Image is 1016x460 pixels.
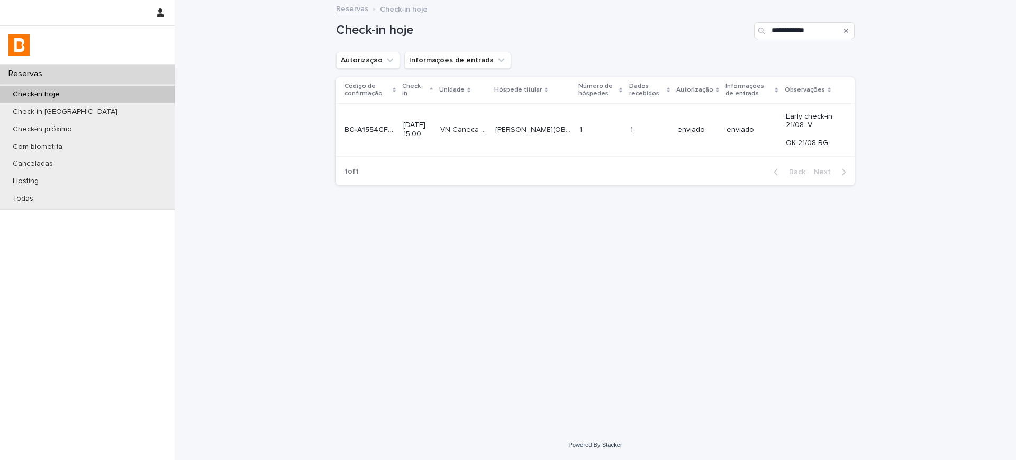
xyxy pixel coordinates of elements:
[630,123,635,134] p: 1
[4,107,126,116] p: Check-in [GEOGRAPHIC_DATA]
[4,142,71,151] p: Com biometria
[4,90,68,99] p: Check-in hoje
[336,159,367,185] p: 1 of 1
[336,2,368,14] a: Reservas
[440,123,488,134] p: VN Caneca 513
[814,168,837,176] span: Next
[495,123,573,134] p: Beatriz Marchi de Carvalho(OBA) Marchi de Carvalho
[336,52,400,69] button: Autorização
[783,168,805,176] span: Back
[380,3,428,14] p: Check-in hoje
[344,123,397,134] p: BC-A1554CF7F
[4,69,51,79] p: Reservas
[765,167,810,177] button: Back
[336,103,855,156] tr: BC-A1554CF7FBC-A1554CF7F [DATE] 15:00VN Caneca 513VN Caneca 513 [PERSON_NAME](OBA) [PERSON_NAME][...
[4,159,61,168] p: Canceladas
[725,80,772,100] p: Informações de entrada
[402,80,427,100] p: Check-in
[403,121,432,139] p: [DATE] 15:00
[810,167,855,177] button: Next
[754,22,855,39] input: Search
[568,441,622,448] a: Powered By Stacker
[439,84,465,96] p: Unidade
[4,177,47,186] p: Hosting
[677,125,718,134] p: enviado
[344,80,390,100] p: Código de confirmação
[785,84,825,96] p: Observações
[8,34,30,56] img: zVaNuJHRTjyIjT5M9Xd5
[336,23,750,38] h1: Check-in hoje
[578,80,617,100] p: Número de hóspedes
[494,84,542,96] p: Hóspede titular
[579,123,584,134] p: 1
[629,80,664,100] p: Dados recebidos
[786,112,838,148] p: Early check-in 21/08 -V OK 21/08 RG
[676,84,713,96] p: Autorização
[727,125,777,134] p: enviado
[4,125,80,134] p: Check-in próximo
[404,52,511,69] button: Informações de entrada
[4,194,42,203] p: Todas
